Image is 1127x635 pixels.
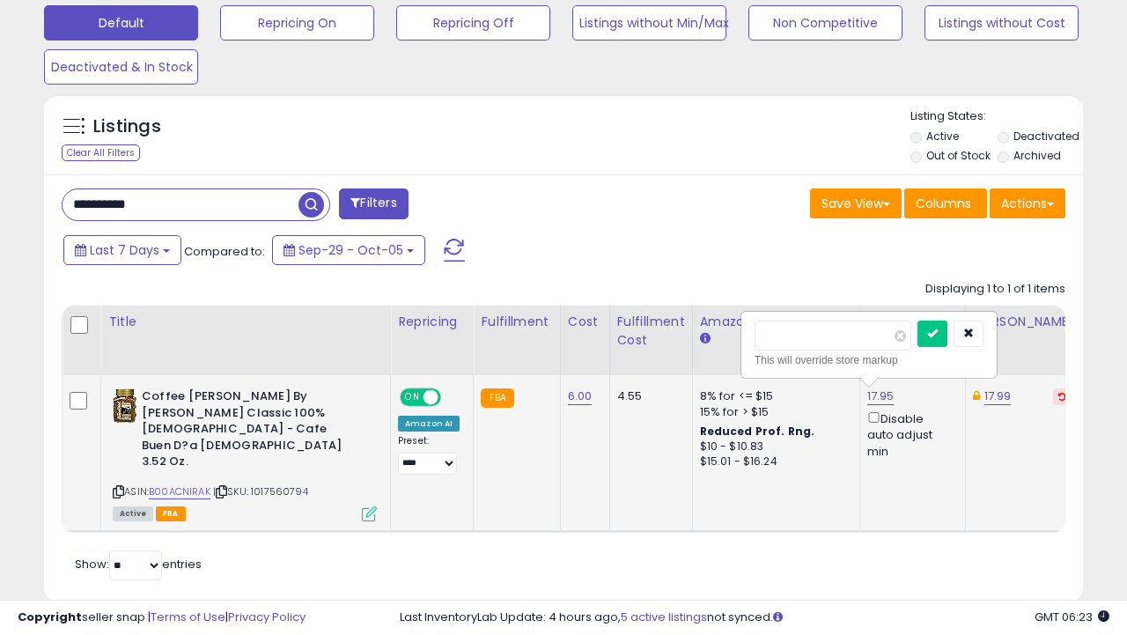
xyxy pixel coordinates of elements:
[220,5,374,41] button: Repricing On
[400,609,1109,626] div: Last InventoryLab Update: 4 hours ago, not synced.
[93,114,161,139] h5: Listings
[617,313,685,350] div: Fulfillment Cost
[113,388,137,424] img: 51oQvx6N35L._SL40_.jpg
[44,49,198,85] button: Deactivated & In Stock
[18,609,306,626] div: seller snap | |
[700,404,846,420] div: 15% for > $15
[568,313,602,331] div: Cost
[867,388,895,405] a: 17.95
[398,416,460,432] div: Amazon AI
[904,188,987,218] button: Columns
[142,388,356,475] b: Coffee [PERSON_NAME] By [PERSON_NAME] Classic 100% [DEMOGRAPHIC_DATA] - Cafe Buen D?a [DEMOGRAPHI...
[62,144,140,161] div: Clear All Filters
[149,484,210,499] a: B00ACNIRAK
[621,609,707,625] a: 5 active listings
[867,409,952,460] div: Disable auto adjust min
[108,313,383,331] div: Title
[568,388,593,405] a: 6.00
[481,388,513,408] small: FBA
[990,188,1065,218] button: Actions
[984,388,1012,405] a: 17.99
[339,188,408,219] button: Filters
[810,188,902,218] button: Save View
[926,129,959,144] label: Active
[700,331,711,347] small: Amazon Fees.
[924,5,1079,41] button: Listings without Cost
[113,506,153,521] span: All listings currently available for purchase on Amazon
[973,313,1078,331] div: [PERSON_NAME]
[617,388,679,404] div: 4.55
[926,148,991,163] label: Out of Stock
[1013,129,1079,144] label: Deactivated
[1035,609,1109,625] span: 2025-10-13 06:23 GMT
[75,556,202,572] span: Show: entries
[272,235,425,265] button: Sep-29 - Oct-05
[151,609,225,625] a: Terms of Use
[755,351,983,369] div: This will override store markup
[398,313,466,331] div: Repricing
[700,424,815,439] b: Reduced Prof. Rng.
[228,609,306,625] a: Privacy Policy
[925,281,1065,298] div: Displaying 1 to 1 of 1 items
[572,5,726,41] button: Listings without Min/Max
[113,388,377,519] div: ASIN:
[916,195,971,212] span: Columns
[63,235,181,265] button: Last 7 Days
[398,435,460,475] div: Preset:
[213,484,308,498] span: | SKU: 1017560794
[184,243,265,260] span: Compared to:
[396,5,550,41] button: Repricing Off
[910,108,1083,125] p: Listing States:
[156,506,186,521] span: FBA
[1013,148,1061,163] label: Archived
[700,313,852,331] div: Amazon Fees
[700,388,846,404] div: 8% for <= $15
[700,454,846,469] div: $15.01 - $16.24
[401,390,424,405] span: ON
[298,241,403,259] span: Sep-29 - Oct-05
[44,5,198,41] button: Default
[438,390,467,405] span: OFF
[748,5,902,41] button: Non Competitive
[481,313,552,331] div: Fulfillment
[18,609,82,625] strong: Copyright
[90,241,159,259] span: Last 7 Days
[700,439,846,454] div: $10 - $10.83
